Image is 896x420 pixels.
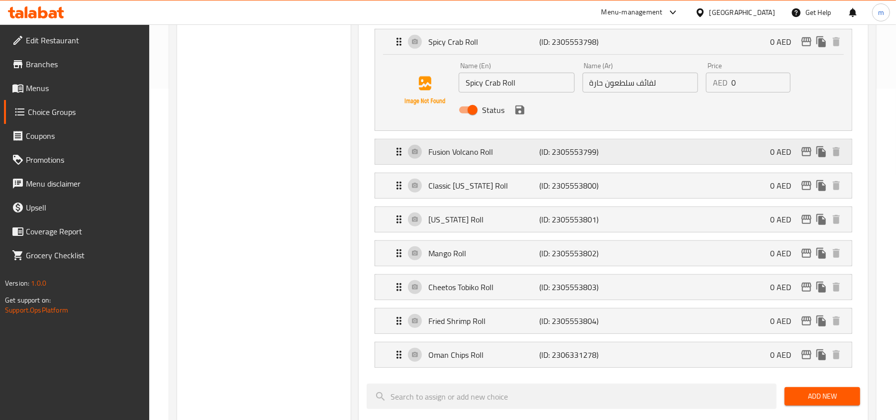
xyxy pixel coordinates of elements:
[4,124,150,148] a: Coupons
[878,7,884,18] span: m
[829,347,844,362] button: delete
[367,169,860,203] li: Expand
[770,180,799,192] p: 0 AED
[793,390,852,403] span: Add New
[26,249,142,261] span: Grocery Checklist
[428,213,539,225] p: [US_STATE] Roll
[375,139,852,164] div: Expand
[770,213,799,225] p: 0 AED
[428,281,539,293] p: Cheetos Tobiko Roll
[540,281,614,293] p: (ID: 2305553803)
[814,314,829,328] button: duplicate
[540,146,614,158] p: (ID: 2305553799)
[26,178,142,190] span: Menu disclaimer
[393,59,457,122] img: Spicy Crab Roll
[829,212,844,227] button: delete
[799,347,814,362] button: edit
[26,202,142,213] span: Upsell
[540,349,614,361] p: (ID: 2306331278)
[26,82,142,94] span: Menus
[459,73,574,93] input: Enter name En
[367,270,860,304] li: Expand
[5,294,51,307] span: Get support on:
[26,130,142,142] span: Coupons
[367,203,860,236] li: Expand
[829,314,844,328] button: delete
[540,315,614,327] p: (ID: 2305553804)
[785,387,860,406] button: Add New
[814,178,829,193] button: duplicate
[540,180,614,192] p: (ID: 2305553800)
[375,275,852,300] div: Expand
[799,314,814,328] button: edit
[770,281,799,293] p: 0 AED
[770,247,799,259] p: 0 AED
[4,172,150,196] a: Menu disclaimer
[4,196,150,219] a: Upsell
[799,34,814,49] button: edit
[428,315,539,327] p: Fried Shrimp Roll
[375,309,852,333] div: Expand
[4,219,150,243] a: Coverage Report
[375,29,852,54] div: Expand
[731,73,791,93] input: Please enter price
[4,28,150,52] a: Edit Restaurant
[814,34,829,49] button: duplicate
[4,148,150,172] a: Promotions
[709,7,775,18] div: [GEOGRAPHIC_DATA]
[770,315,799,327] p: 0 AED
[375,241,852,266] div: Expand
[428,146,539,158] p: Fusion Volcano Roll
[26,58,142,70] span: Branches
[814,347,829,362] button: duplicate
[713,77,727,89] p: AED
[814,280,829,295] button: duplicate
[799,178,814,193] button: edit
[367,304,860,338] li: Expand
[367,236,860,270] li: Expand
[28,106,142,118] span: Choice Groups
[375,342,852,367] div: Expand
[540,213,614,225] p: (ID: 2305553801)
[583,73,698,93] input: Enter name Ar
[26,225,142,237] span: Coverage Report
[26,154,142,166] span: Promotions
[814,144,829,159] button: duplicate
[482,104,504,116] span: Status
[814,246,829,261] button: duplicate
[829,34,844,49] button: delete
[367,338,860,372] li: Expand
[428,349,539,361] p: Oman Chips Roll
[428,36,539,48] p: Spicy Crab Roll
[601,6,663,18] div: Menu-management
[829,144,844,159] button: delete
[4,52,150,76] a: Branches
[4,100,150,124] a: Choice Groups
[799,280,814,295] button: edit
[829,280,844,295] button: delete
[5,277,29,290] span: Version:
[799,212,814,227] button: edit
[367,135,860,169] li: Expand
[540,247,614,259] p: (ID: 2305553802)
[512,103,527,117] button: save
[428,180,539,192] p: Classic [US_STATE] Roll
[5,304,68,316] a: Support.OpsPlatform
[26,34,142,46] span: Edit Restaurant
[829,246,844,261] button: delete
[4,76,150,100] a: Menus
[814,212,829,227] button: duplicate
[375,207,852,232] div: Expand
[428,247,539,259] p: Mango Roll
[4,243,150,267] a: Grocery Checklist
[375,173,852,198] div: Expand
[799,246,814,261] button: edit
[829,178,844,193] button: delete
[540,36,614,48] p: (ID: 2305553798)
[770,146,799,158] p: 0 AED
[770,36,799,48] p: 0 AED
[367,384,777,409] input: search
[799,144,814,159] button: edit
[367,25,860,135] li: ExpandSpicy Crab RollName (En)Name (Ar)PriceAEDStatussave
[770,349,799,361] p: 0 AED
